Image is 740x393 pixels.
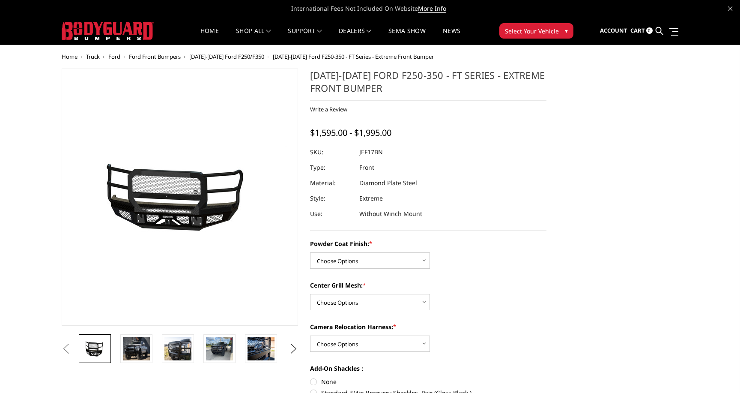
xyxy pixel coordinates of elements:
[86,53,100,60] a: Truck
[62,53,78,60] a: Home
[359,144,383,160] dd: JEF17BN
[200,28,219,45] a: Home
[443,28,460,45] a: News
[60,342,72,355] button: Previous
[310,105,347,113] a: Write a Review
[310,239,546,248] label: Powder Coat Finish:
[646,27,653,34] span: 0
[62,69,298,326] a: 2017-2022 Ford F250-350 - FT Series - Extreme Front Bumper
[388,28,426,45] a: SEMA Show
[206,337,233,360] img: 2017-2022 Ford F250-350 - FT Series - Extreme Front Bumper
[359,160,374,175] dd: Front
[630,27,645,34] span: Cart
[310,206,353,222] dt: Use:
[81,337,108,360] img: 2017-2022 Ford F250-350 - FT Series - Extreme Front Bumper
[310,281,546,290] label: Center Grill Mesh:
[339,28,371,45] a: Dealers
[310,69,546,101] h1: [DATE]-[DATE] Ford F250-350 - FT Series - Extreme Front Bumper
[288,28,322,45] a: Support
[630,19,653,42] a: Cart 0
[359,191,383,206] dd: Extreme
[248,337,275,360] img: 2017-2022 Ford F250-350 - FT Series - Extreme Front Bumper
[418,4,446,13] a: More Info
[310,364,546,373] label: Add-On Shackles :
[62,22,154,40] img: BODYGUARD BUMPERS
[189,53,264,60] a: [DATE]-[DATE] Ford F250/F350
[236,28,271,45] a: shop all
[565,26,568,35] span: ▾
[310,144,353,160] dt: SKU:
[310,322,546,331] label: Camera Relocation Harness:
[310,175,353,191] dt: Material:
[123,337,150,360] img: 2017-2022 Ford F250-350 - FT Series - Extreme Front Bumper
[359,175,417,191] dd: Diamond Plate Steel
[310,377,546,386] label: None
[310,160,353,175] dt: Type:
[129,53,181,60] a: Ford Front Bumpers
[359,206,422,222] dd: Without Winch Mount
[310,127,391,138] span: $1,595.00 - $1,995.00
[108,53,120,60] a: Ford
[499,23,573,39] button: Select Your Vehicle
[505,27,559,36] span: Select Your Vehicle
[273,53,434,60] span: [DATE]-[DATE] Ford F250-350 - FT Series - Extreme Front Bumper
[310,191,353,206] dt: Style:
[164,337,191,360] img: 2017-2022 Ford F250-350 - FT Series - Extreme Front Bumper
[600,19,627,42] a: Account
[600,27,627,34] span: Account
[287,342,300,355] button: Next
